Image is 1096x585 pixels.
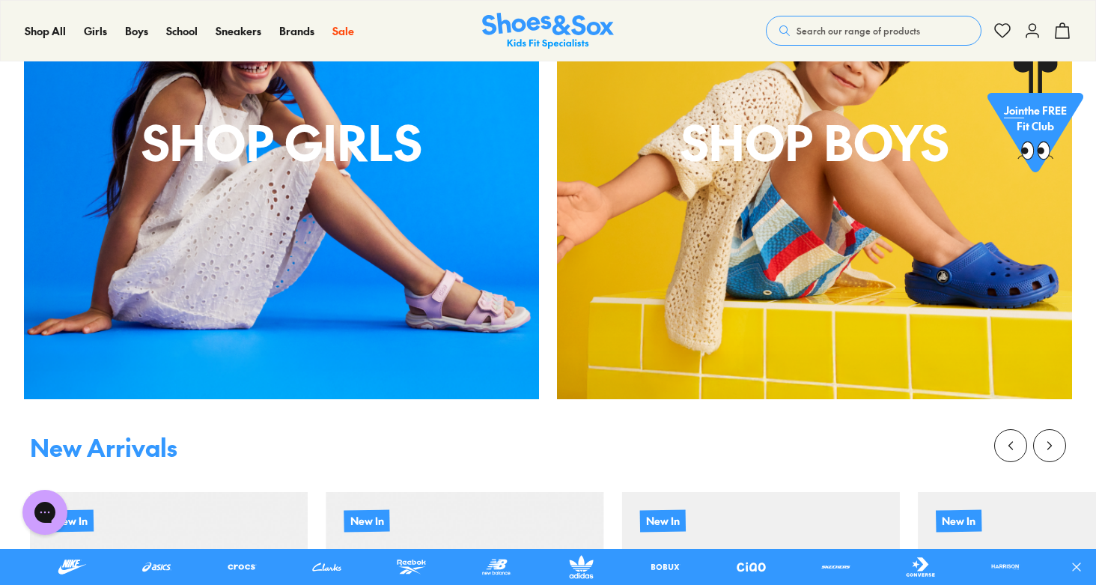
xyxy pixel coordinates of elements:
a: Girls [84,23,107,39]
span: School [166,23,198,38]
p: New In [936,509,981,532]
span: Shop All [25,23,66,38]
p: Shop Girls [24,106,539,178]
p: New In [344,509,389,532]
span: Sneakers [216,23,261,38]
p: the FREE Fit Club [987,91,1083,146]
img: SNS_Logo_Responsive.svg [482,13,614,49]
a: Jointhe FREE Fit Club [987,61,1083,181]
iframe: Gorgias live chat messenger [15,485,75,540]
span: Sale [332,23,354,38]
a: Shoes & Sox [482,13,614,49]
button: Search our range of products [766,16,981,46]
p: shop boys [557,106,1072,178]
span: Girls [84,23,107,38]
a: Sale [332,23,354,39]
a: Shop All [25,23,66,39]
a: Boys [125,23,148,39]
span: Join [1004,103,1024,118]
span: Boys [125,23,148,38]
a: Sneakers [216,23,261,39]
span: Search our range of products [797,24,920,37]
span: Brands [279,23,314,38]
div: New Arrivals [30,435,177,459]
p: New In [640,509,686,532]
a: School [166,23,198,39]
a: Brands [279,23,314,39]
